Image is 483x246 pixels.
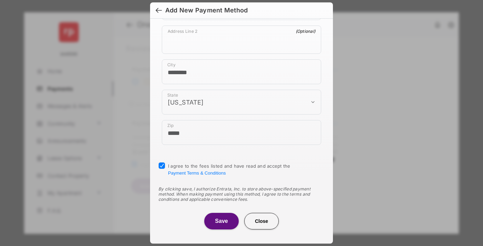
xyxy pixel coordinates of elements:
button: Close [244,213,279,229]
div: payment_method_screening[postal_addresses][locality] [162,59,321,84]
div: By clicking save, I authorize Entrata, Inc. to store above-specified payment method. When making ... [158,186,325,202]
button: I agree to the fees listed and have read and accept the [168,170,226,176]
span: I agree to the fees listed and have read and accept the [168,163,290,176]
div: payment_method_screening[postal_addresses][addressLine2] [162,26,321,54]
div: payment_method_screening[postal_addresses][administrativeArea] [162,90,321,115]
div: Add New Payment Method [165,7,248,14]
div: payment_method_screening[postal_addresses][postalCode] [162,120,321,145]
button: Save [204,213,239,229]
